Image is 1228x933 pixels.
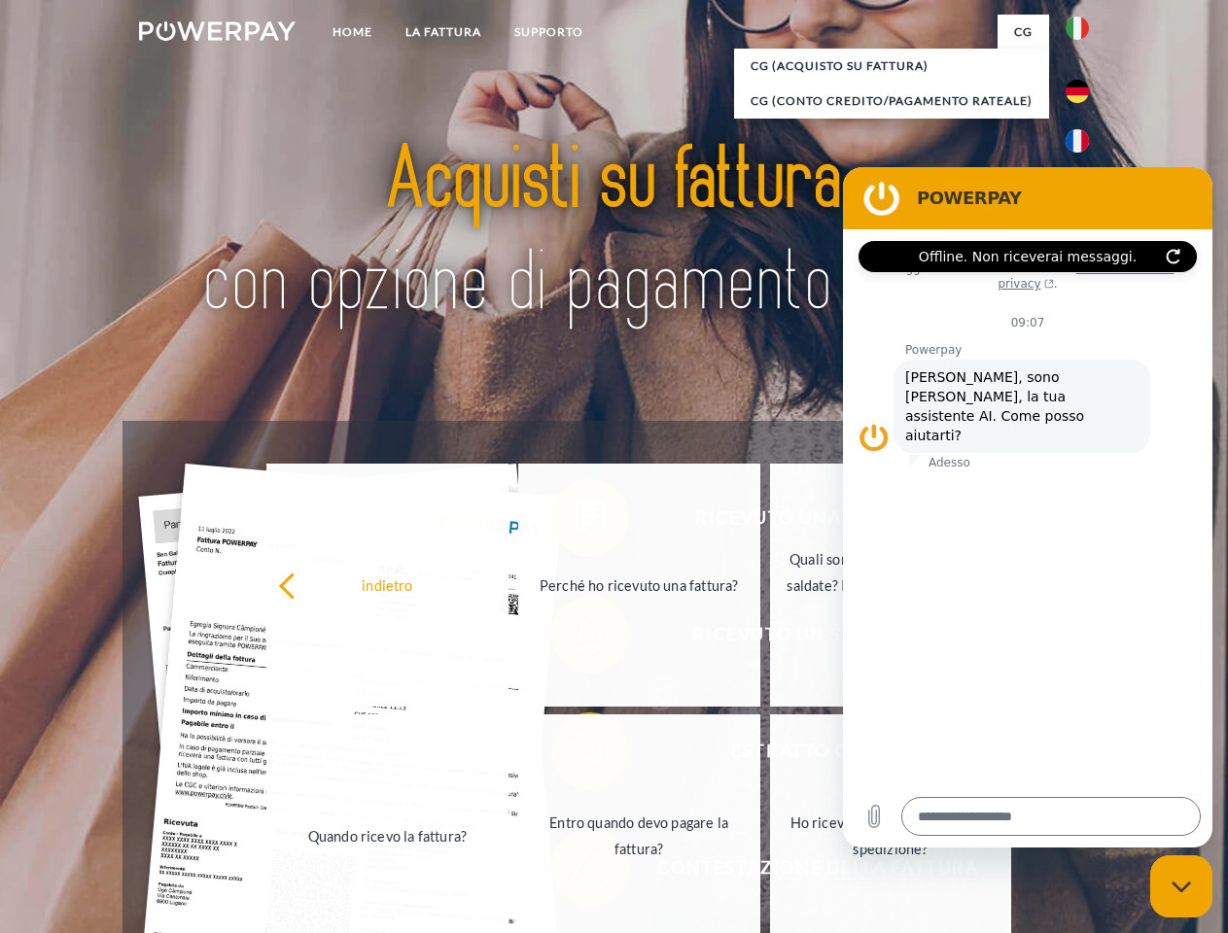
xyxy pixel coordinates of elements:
[1066,129,1089,153] img: fr
[278,822,497,848] div: Quando ricevo la fattura?
[1150,855,1212,917] iframe: Pulsante per aprire la finestra di messaggistica, conversazione in corso
[530,571,749,598] div: Perché ho ricevuto una fattura?
[782,810,1000,862] div: Ho ricevuto solo una parte della spedizione?
[389,15,498,50] a: LA FATTURA
[278,571,497,598] div: indietro
[782,545,1000,624] div: Quali sono le fatture non ancora saldate? Il mio pagamento è stato ricevuto?
[498,15,600,50] a: Supporto
[139,21,296,41] img: logo-powerpay-white.svg
[186,93,1042,372] img: title-powerpay_it.svg
[530,810,749,862] div: Entro quando devo pagare la fattura?
[734,84,1049,119] a: CG (Conto Credito/Pagamento rateale)
[770,464,1012,707] a: Quali sono le fatture non ancora saldate? Il mio pagamento è stato ricevuto?
[734,49,1049,84] a: CG (Acquisto su fattura)
[1066,80,1089,103] img: de
[316,15,389,50] a: Home
[998,15,1049,50] a: CG
[843,167,1212,847] iframe: Finestra di messaggistica
[1066,17,1089,40] img: it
